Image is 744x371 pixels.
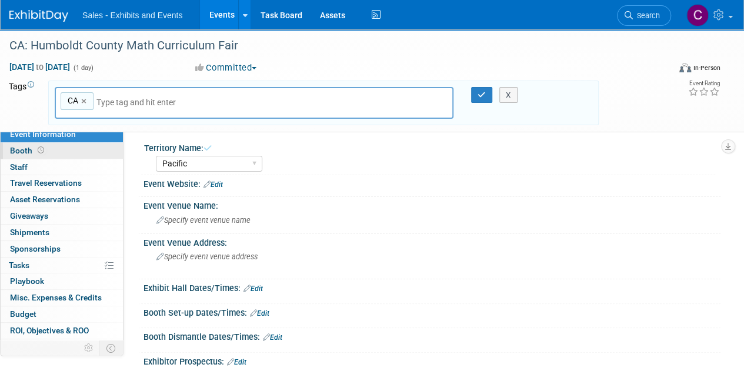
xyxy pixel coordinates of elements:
a: Booth [1,143,123,159]
span: Tasks [9,260,29,270]
a: Shipments [1,225,123,240]
a: Budget [1,306,123,322]
a: Event Information [1,126,123,142]
button: X [499,87,518,103]
img: Christine Lurz [686,4,709,26]
span: Specify event venue address [156,252,258,261]
td: Tags [9,81,38,126]
a: Edit [250,309,269,317]
div: Event Rating [688,81,720,86]
div: Booth Set-up Dates/Times: [144,304,720,319]
span: Sales - Exhibits and Events [82,11,182,20]
div: In-Person [693,63,720,72]
div: Booth Dismantle Dates/Times: [144,328,720,343]
a: Search [617,5,671,26]
a: Staff [1,159,123,175]
a: Misc. Expenses & Credits [1,290,123,306]
span: Booth [10,146,46,155]
a: × [81,95,89,108]
div: CA: Humboldt County Math Curriculum Fair [5,35,660,56]
span: Playbook [10,276,44,286]
img: Format-Inperson.png [679,63,691,72]
span: (1 day) [72,64,94,72]
div: Exhibitor Prospectus: [144,353,720,368]
input: Type tag and hit enter [96,96,261,108]
div: Territory Name: [144,139,715,154]
a: Edit [227,358,246,366]
div: Event Venue Name: [144,197,720,212]
span: Travel Reservations [10,178,82,188]
span: Search [633,11,660,20]
span: Booth not reserved yet [35,146,46,155]
span: [DATE] [DATE] [9,62,71,72]
div: Exhibit Hall Dates/Times: [144,279,720,295]
a: Sponsorships [1,241,123,257]
div: Event Website: [144,175,720,190]
a: Edit [263,333,282,342]
span: Asset Reservations [10,195,80,204]
a: ROI, Objectives & ROO [1,323,123,339]
span: Sponsorships [10,244,61,253]
a: Playbook [1,273,123,289]
td: Personalize Event Tab Strip [79,340,99,356]
span: Event Information [10,129,76,139]
span: ROI, Objectives & ROO [10,326,89,335]
span: CA [65,95,78,106]
button: Committed [191,62,261,74]
a: Asset Reservations [1,192,123,208]
a: Edit [203,181,223,189]
a: Tasks [1,258,123,273]
a: Giveaways [1,208,123,224]
img: ExhibitDay [9,10,68,22]
a: Travel Reservations [1,175,123,191]
div: Event Format [616,61,720,79]
a: Edit [243,285,263,293]
span: Misc. Expenses & Credits [10,293,102,302]
div: Event Venue Address: [144,234,720,249]
span: Shipments [10,228,49,237]
span: to [34,62,45,72]
span: Giveaways [10,211,48,220]
td: Toggle Event Tabs [99,340,124,356]
span: Specify event venue name [156,216,251,225]
span: Staff [10,162,28,172]
span: Budget [10,309,36,319]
